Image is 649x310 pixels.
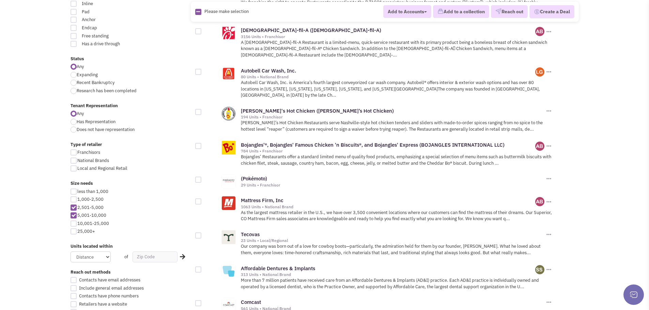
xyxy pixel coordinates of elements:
[77,212,106,218] span: 5,001-10,000
[241,67,296,74] a: Autobell Car Wash, Inc.
[77,1,153,7] span: Inline
[77,9,153,15] span: Pad
[241,148,536,154] div: 784 Units • Franchisor
[534,8,540,16] img: Deal-Dollar.png
[71,103,191,109] label: Tenant Representation
[241,231,260,238] a: Tecovas
[491,5,528,18] button: Reach out
[77,221,109,226] span: 10,001-25,000
[241,299,261,305] a: Comcast
[79,293,139,299] span: Contacts have phone numbers
[241,277,553,290] p: More than 7 million patients have received care from an Affordable Dentures & Implants (AD&I) pra...
[77,111,84,116] span: Any
[241,175,267,182] a: (Pokémoto)
[77,196,104,202] span: 1,000-2,500
[535,197,544,206] img: iMkZg-XKaEGkwuPY-rrUfg.png
[241,74,536,80] div: 80 Units • National Brand
[77,205,104,210] span: 2,501-5,000
[175,252,186,261] div: Search Nearby
[77,41,153,47] span: Has a drive through
[241,154,553,166] p: Bojangles’ Restaurants offer a standard limited menu of quality food products, emphasizing a spec...
[204,9,249,14] span: Please make selection
[77,25,153,31] span: Endcap
[241,27,381,33] a: [DEMOGRAPHIC_DATA]-fil-A ([DEMOGRAPHIC_DATA]-fil-A)
[195,9,201,15] img: Rectangle.png
[71,180,191,187] label: Size needs
[77,17,153,23] span: Anchor
[71,243,191,250] label: Units located within
[71,269,191,276] label: Reach out methods
[241,197,283,203] a: Mattress Firm, Inc
[71,142,191,148] label: Type of retailer
[433,5,489,18] button: Add to a collection
[77,165,127,171] span: Local and Regional Retail
[241,120,553,132] p: [PERSON_NAME]’s Hot Chicken Restaurants serve Nashville-style hot chicken tenders and sliders wit...
[241,210,553,222] p: As the largest mattress retailer in the U.S., we have over 3,500 convenient locations where our c...
[77,80,114,85] span: Recent Bankruptcy
[77,228,95,234] span: 25,000+
[77,33,153,39] span: Free standing
[535,265,544,274] img: h4i0ijJ-6UyFiWwNhxl-_w.png
[241,238,545,243] div: 23 Units • Local/Regional
[383,5,431,18] button: Add to Accounts
[535,142,544,151] img: iMkZg-XKaEGkwuPY-rrUfg.png
[71,56,191,62] label: Status
[495,9,501,15] img: VectorPaper_Plane.png
[241,114,545,120] div: 194 Units • Franchisor
[535,27,544,36] img: iMkZg-XKaEGkwuPY-rrUfg.png
[77,189,108,194] span: less than 1,000
[535,67,544,77] img: ji_IRWJMY0Cq9Y4jPrfz6Q.png
[77,158,109,163] span: National Brands
[241,265,315,272] a: Affordable Dentures & Implants
[79,301,127,307] span: Retailers have a website
[437,9,444,15] img: icon-collection-lavender.png
[241,243,553,256] p: Our company was born out of a love for cowboy boots—particularly, the admiration held for them by...
[77,149,100,155] span: Franchisors
[77,64,84,69] span: Any
[529,5,574,19] button: Create a Deal
[241,272,536,277] div: 313 Units • National Brand
[124,254,128,260] span: of
[77,127,135,132] span: Does not have representation
[241,34,536,39] div: 3156 Units • Franchisor
[241,204,536,210] div: 1063 Units • National Brand
[241,39,553,59] p: A [DEMOGRAPHIC_DATA]-fil-A Restaurant is a limited-menu, quick-service restaurant with its primar...
[133,251,177,262] input: Zip Code
[79,285,144,291] span: Include general email addresses
[241,108,394,114] a: [PERSON_NAME]'s Hot Chicken ([PERSON_NAME]’s Hot Chicken)
[79,277,140,283] span: Contacts have email addresses
[77,119,115,125] span: Has Representation
[77,88,137,94] span: Research has been completed
[241,142,505,148] a: Bojangles'®, Bojangles' Famous Chicken 'n Biscuits®, and Bojangles' Express (BOJANGLES INTERNATIO...
[77,72,98,78] span: Expanding
[241,182,545,188] div: 29 Units • Franchisor
[241,80,553,99] p: Autobell Car Wash, Inc. is America’s fourth largest conveyorized car wash company. Autobell® offe...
